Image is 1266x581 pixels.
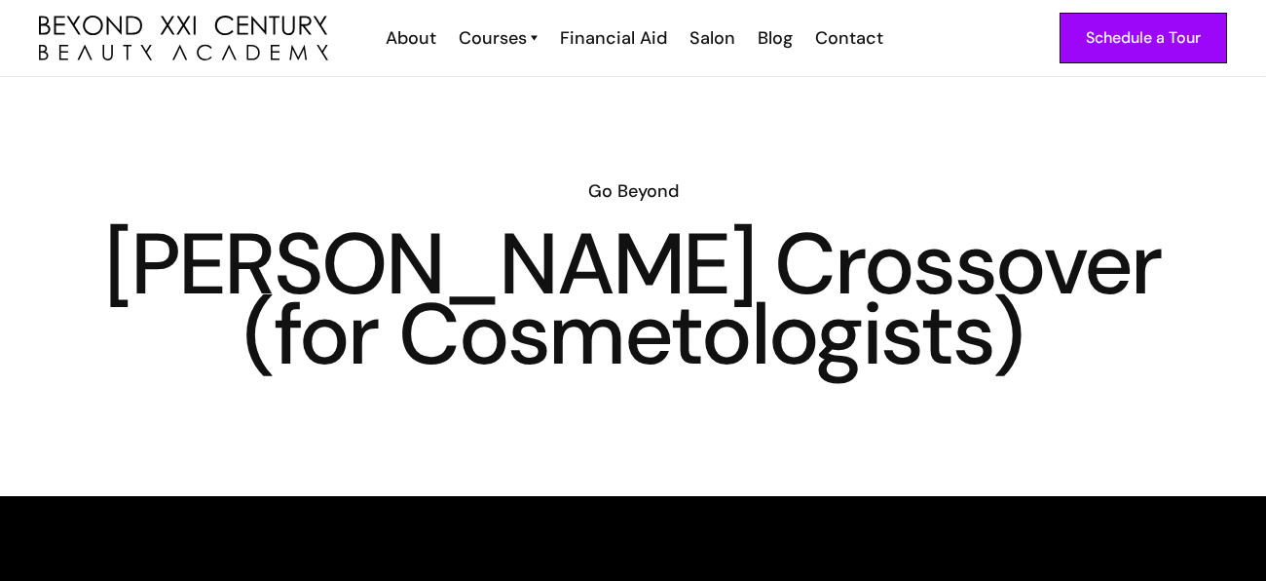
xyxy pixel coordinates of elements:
a: Blog [745,25,802,51]
a: Courses [459,25,538,51]
a: Schedule a Tour [1060,13,1227,63]
div: Courses [459,25,527,51]
div: Salon [689,25,735,51]
h1: [PERSON_NAME] Crossover (for Cosmetologists) [39,229,1227,369]
div: Blog [758,25,793,51]
a: home [39,16,328,61]
a: Contact [802,25,893,51]
a: Financial Aid [547,25,677,51]
div: Contact [815,25,883,51]
div: About [386,25,436,51]
div: Schedule a Tour [1086,25,1201,51]
h6: Go Beyond [39,178,1227,204]
a: About [373,25,446,51]
img: beyond 21st century beauty academy logo [39,16,328,61]
div: Financial Aid [560,25,667,51]
a: Salon [677,25,745,51]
